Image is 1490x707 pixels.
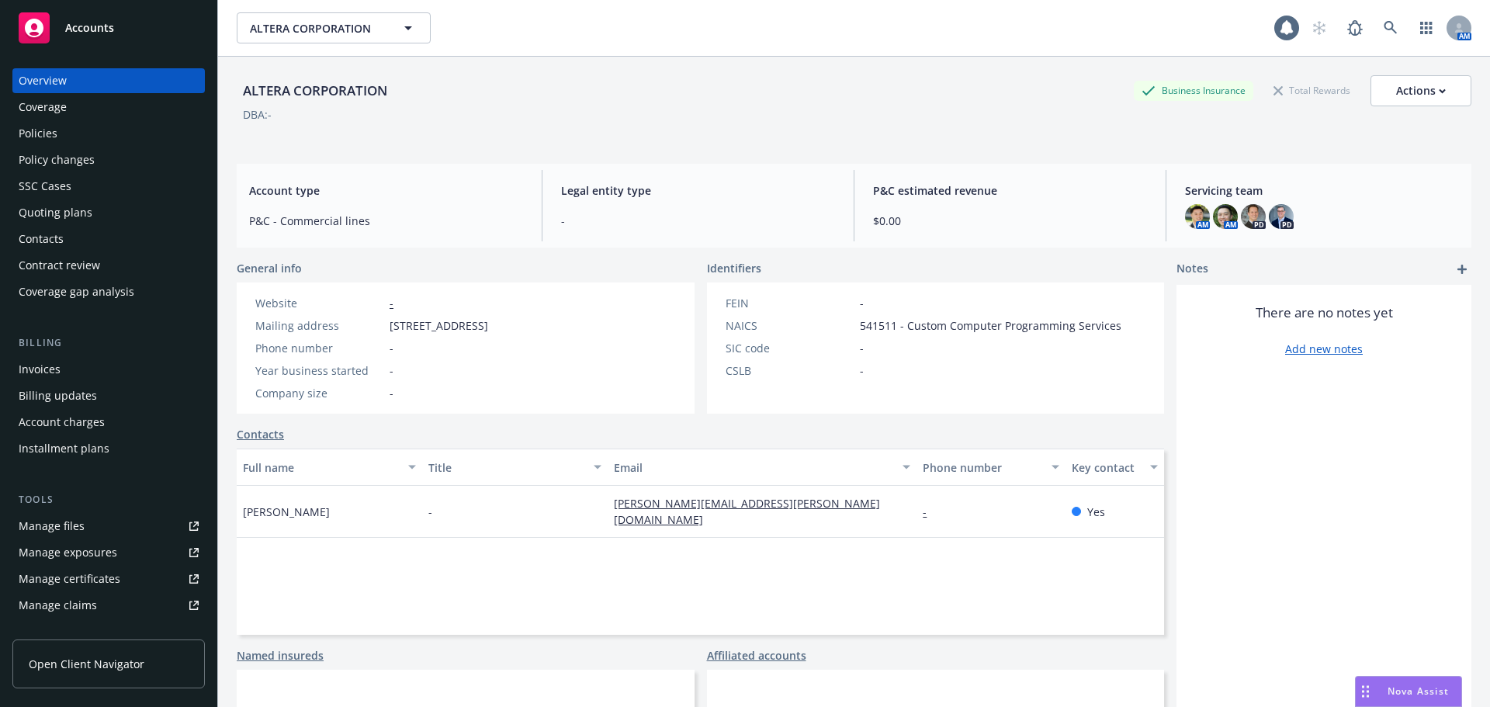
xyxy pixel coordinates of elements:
button: Key contact [1066,449,1164,486]
span: $0.00 [873,213,1147,229]
span: - [428,504,432,520]
a: add [1453,260,1471,279]
div: Business Insurance [1134,81,1253,100]
a: Named insureds [237,647,324,664]
div: Manage exposures [19,540,117,565]
div: DBA: - [243,106,272,123]
a: Report a Bug [1339,12,1370,43]
div: NAICS [726,317,854,334]
div: Manage BORs [19,619,92,644]
a: Billing updates [12,383,205,408]
a: Installment plans [12,436,205,461]
a: Quoting plans [12,200,205,225]
a: Coverage gap analysis [12,279,205,304]
div: Quoting plans [19,200,92,225]
div: Mailing address [255,317,383,334]
a: Manage certificates [12,567,205,591]
span: Identifiers [707,260,761,276]
a: - [390,296,393,310]
a: Invoices [12,357,205,382]
div: Key contact [1072,459,1141,476]
span: Open Client Navigator [29,656,144,672]
span: [PERSON_NAME] [243,504,330,520]
div: Full name [243,459,399,476]
div: Company size [255,385,383,401]
div: Contacts [19,227,64,251]
div: Contract review [19,253,100,278]
div: Total Rewards [1266,81,1358,100]
span: Notes [1176,260,1208,279]
a: Switch app [1411,12,1442,43]
div: Tools [12,492,205,508]
a: Accounts [12,6,205,50]
div: Overview [19,68,67,93]
a: Policy changes [12,147,205,172]
span: - [860,362,864,379]
div: Manage claims [19,593,97,618]
div: Account charges [19,410,105,435]
span: General info [237,260,302,276]
div: Manage files [19,514,85,539]
span: ALTERA CORPORATION [250,20,384,36]
span: Legal entity type [561,182,835,199]
a: Search [1375,12,1406,43]
div: Policies [19,121,57,146]
div: Billing updates [19,383,97,408]
div: Billing [12,335,205,351]
button: Phone number [917,449,1065,486]
span: - [390,362,393,379]
span: - [860,340,864,356]
div: Coverage gap analysis [19,279,134,304]
div: Phone number [923,459,1041,476]
a: Contract review [12,253,205,278]
a: Add new notes [1285,341,1363,357]
img: photo [1185,204,1210,229]
span: Accounts [65,22,114,34]
div: Coverage [19,95,67,120]
a: Start snowing [1304,12,1335,43]
button: Title [422,449,608,486]
div: Phone number [255,340,383,356]
div: ALTERA CORPORATION [237,81,393,101]
button: Nova Assist [1355,676,1462,707]
span: Account type [249,182,523,199]
div: Year business started [255,362,383,379]
span: - [561,213,835,229]
button: Email [608,449,917,486]
div: Email [614,459,893,476]
span: 541511 - Custom Computer Programming Services [860,317,1121,334]
a: [PERSON_NAME][EMAIL_ADDRESS][PERSON_NAME][DOMAIN_NAME] [614,496,880,527]
div: Manage certificates [19,567,120,591]
span: P&C - Commercial lines [249,213,523,229]
img: photo [1213,204,1238,229]
span: Yes [1087,504,1105,520]
div: FEIN [726,295,854,311]
div: Installment plans [19,436,109,461]
a: Manage files [12,514,205,539]
span: - [390,340,393,356]
button: ALTERA CORPORATION [237,12,431,43]
button: Full name [237,449,422,486]
a: Coverage [12,95,205,120]
img: photo [1269,204,1294,229]
div: Website [255,295,383,311]
a: Manage claims [12,593,205,618]
a: Manage exposures [12,540,205,565]
span: P&C estimated revenue [873,182,1147,199]
a: Contacts [237,426,284,442]
a: Account charges [12,410,205,435]
div: SSC Cases [19,174,71,199]
a: Manage BORs [12,619,205,644]
div: Drag to move [1356,677,1375,706]
a: - [923,504,939,519]
span: - [860,295,864,311]
span: - [390,385,393,401]
a: Affiliated accounts [707,647,806,664]
div: Policy changes [19,147,95,172]
span: There are no notes yet [1256,303,1393,322]
img: photo [1241,204,1266,229]
div: SIC code [726,340,854,356]
span: Servicing team [1185,182,1459,199]
div: Title [428,459,584,476]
